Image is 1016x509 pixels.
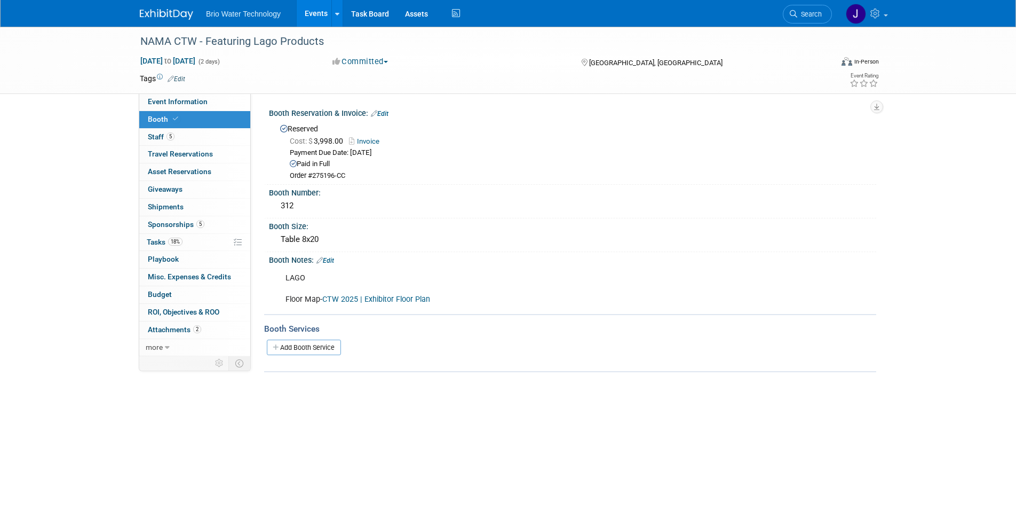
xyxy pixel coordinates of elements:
[329,56,392,67] button: Committed
[139,216,250,233] a: Sponsorships5
[264,323,876,335] div: Booth Services
[139,269,250,286] a: Misc. Expenses & Credits
[148,97,208,106] span: Event Information
[193,325,201,333] span: 2
[290,148,868,158] div: Payment Due Date: [DATE]
[139,93,250,111] a: Event Information
[316,257,334,264] a: Edit
[139,146,250,163] a: Travel Reservations
[349,137,385,145] a: Invoice
[147,238,182,246] span: Tasks
[769,56,879,72] div: Event Format
[290,159,868,169] div: Paid in Full
[140,56,196,66] span: [DATE] [DATE]
[163,57,173,65] span: to
[148,272,231,281] span: Misc. Expenses & Credits
[210,356,229,370] td: Personalize Event Tab Strip
[267,340,341,355] a: Add Booth Service
[139,339,250,356] a: more
[269,218,876,232] div: Booth Size:
[139,129,250,146] a: Staff5
[277,231,868,248] div: Table 8x20
[139,304,250,321] a: ROI, Objectives & ROO
[168,75,185,83] a: Edit
[173,116,178,122] i: Booth reservation complete
[290,137,347,145] span: 3,998.00
[850,73,878,79] div: Event Rating
[797,10,822,18] span: Search
[166,132,174,140] span: 5
[148,185,182,193] span: Giveaways
[278,268,759,310] div: LAGO Floor Map-
[269,252,876,266] div: Booth Notes:
[139,111,250,128] a: Booth
[139,251,250,268] a: Playbook
[846,4,866,24] img: James Park
[269,105,876,119] div: Booth Reservation & Invoice:
[269,185,876,198] div: Booth Number:
[137,32,816,51] div: NAMA CTW - Featuring Lago Products
[146,343,163,351] span: more
[196,220,204,228] span: 5
[290,137,314,145] span: Cost: $
[148,115,180,123] span: Booth
[168,238,182,246] span: 18%
[277,198,868,214] div: 312
[854,58,879,66] div: In-Person
[139,181,250,198] a: Giveaways
[589,59,723,67] span: [GEOGRAPHIC_DATA], [GEOGRAPHIC_DATA]
[148,202,184,211] span: Shipments
[148,220,204,229] span: Sponsorships
[206,10,281,18] span: Brio Water Technology
[148,132,174,141] span: Staff
[139,286,250,303] a: Budget
[842,57,852,66] img: Format-Inperson.png
[140,9,193,20] img: ExhibitDay
[290,171,868,181] div: Order #275196-CC
[140,73,185,84] td: Tags
[139,322,250,339] a: Attachments2
[277,121,868,181] div: Reserved
[139,163,250,181] a: Asset Reservations
[197,58,220,65] span: (2 days)
[322,295,430,304] a: CTW 2025 | Exhibitor Floor Plan
[139,234,250,251] a: Tasks18%
[139,199,250,216] a: Shipments
[148,325,201,334] span: Attachments
[148,255,179,263] span: Playbook
[148,308,219,316] span: ROI, Objectives & ROO
[148,290,172,299] span: Budget
[148,150,213,158] span: Travel Reservations
[371,110,388,118] a: Edit
[148,167,211,176] span: Asset Reservations
[783,5,832,24] a: Search
[229,356,251,370] td: Toggle Event Tabs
